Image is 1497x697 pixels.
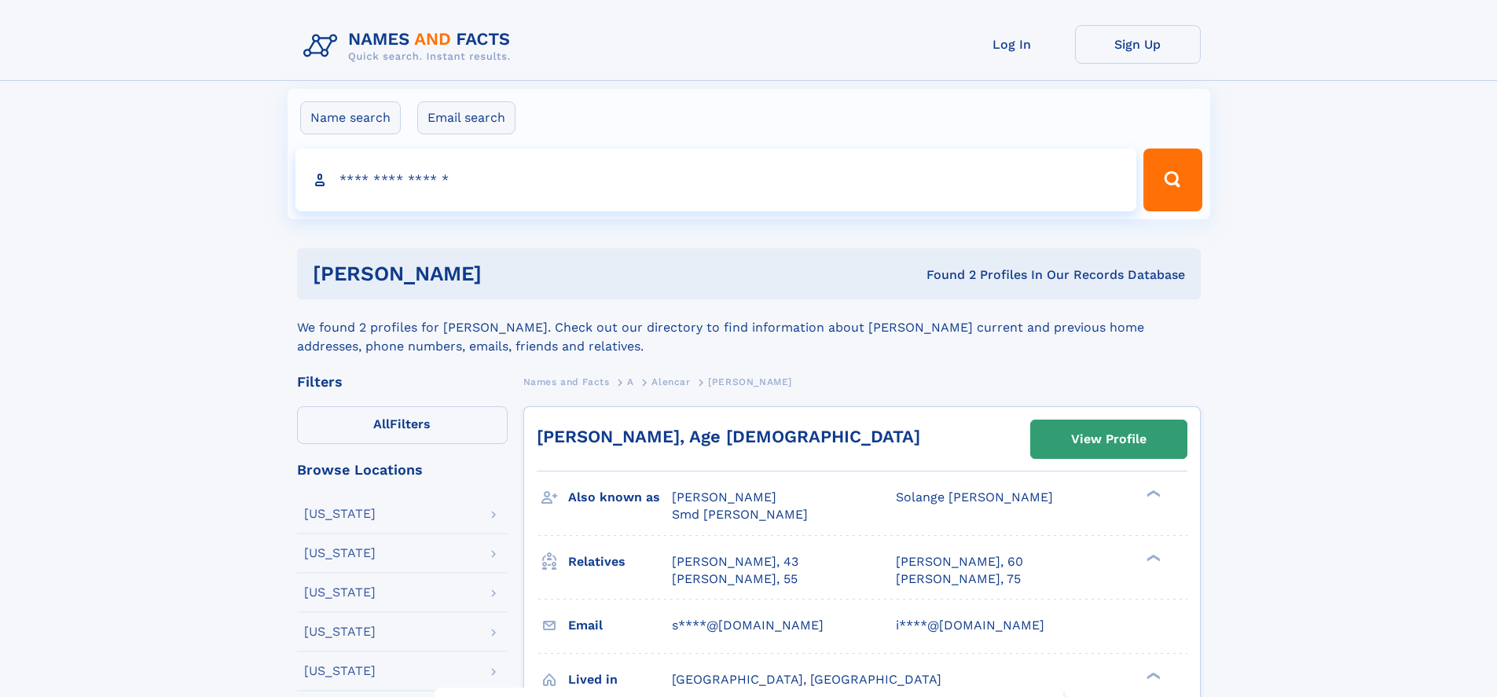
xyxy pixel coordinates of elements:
[568,666,672,693] h3: Lived in
[896,553,1023,570] a: [PERSON_NAME], 60
[1031,420,1187,458] a: View Profile
[896,570,1021,588] a: [PERSON_NAME], 75
[568,548,672,575] h3: Relatives
[373,416,390,431] span: All
[708,376,792,387] span: [PERSON_NAME]
[1143,670,1161,680] div: ❯
[949,25,1075,64] a: Log In
[297,463,508,477] div: Browse Locations
[627,376,634,387] span: A
[537,427,920,446] a: [PERSON_NAME], Age [DEMOGRAPHIC_DATA]
[297,406,508,444] label: Filters
[304,625,376,638] div: [US_STATE]
[651,376,690,387] span: Alencar
[304,586,376,599] div: [US_STATE]
[672,672,941,687] span: [GEOGRAPHIC_DATA], [GEOGRAPHIC_DATA]
[704,266,1185,284] div: Found 2 Profiles In Our Records Database
[300,101,401,134] label: Name search
[672,507,808,522] span: Smd [PERSON_NAME]
[672,570,798,588] a: [PERSON_NAME], 55
[417,101,516,134] label: Email search
[523,372,610,391] a: Names and Facts
[304,508,376,520] div: [US_STATE]
[627,372,634,391] a: A
[295,149,1137,211] input: search input
[568,612,672,639] h3: Email
[568,484,672,511] h3: Also known as
[1071,421,1147,457] div: View Profile
[651,372,690,391] a: Alencar
[297,25,523,68] img: Logo Names and Facts
[304,547,376,559] div: [US_STATE]
[672,553,798,570] a: [PERSON_NAME], 43
[1143,149,1202,211] button: Search Button
[297,375,508,389] div: Filters
[313,264,704,284] h1: [PERSON_NAME]
[1075,25,1201,64] a: Sign Up
[896,490,1053,504] span: Solange [PERSON_NAME]
[297,299,1201,356] div: We found 2 profiles for [PERSON_NAME]. Check out our directory to find information about [PERSON_...
[304,665,376,677] div: [US_STATE]
[1143,552,1161,563] div: ❯
[672,490,776,504] span: [PERSON_NAME]
[1143,489,1161,499] div: ❯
